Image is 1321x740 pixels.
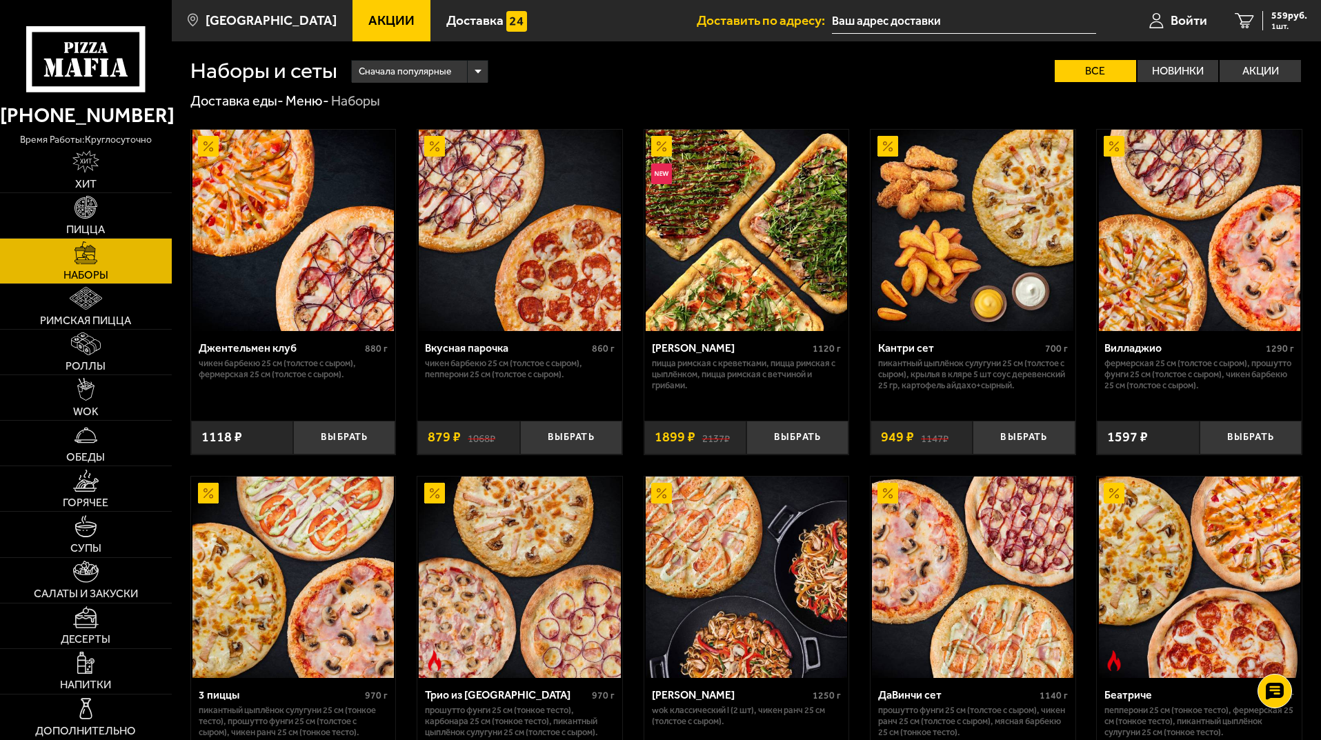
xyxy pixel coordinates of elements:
img: Акционный [877,136,898,157]
a: АкционныйОстрое блюдоТрио из Рио [417,477,622,678]
span: 880 г [365,343,388,354]
span: 879 ₽ [428,430,461,444]
img: Акционный [424,136,445,157]
span: Римская пицца [40,315,131,326]
a: АкционныйВилла Капри [644,477,849,678]
s: 1147 ₽ [921,430,948,444]
span: Сначала популярные [359,59,451,85]
a: АкционныйДаВинчи сет [871,477,1075,678]
span: Супы [70,543,101,554]
span: 1120 г [813,343,841,354]
span: Обеды [66,452,105,463]
span: Хит [75,179,97,190]
button: Выбрать [1200,421,1302,454]
div: Кантри сет [878,341,1042,354]
span: Войти [1171,14,1207,27]
img: 15daf4d41897b9f0e9f617042186c801.svg [506,11,527,32]
img: Акционный [198,483,219,503]
span: Десерты [61,634,110,645]
a: Доставка еды- [190,92,284,109]
span: Акции [368,14,415,27]
div: 3 пиццы [199,688,362,701]
a: АкционныйВилладжио [1097,130,1302,331]
label: Новинки [1138,60,1219,82]
span: 860 г [592,343,615,354]
a: Меню- [286,92,329,109]
img: Новинка [651,163,672,184]
img: Трио из Рио [419,477,620,678]
span: 1250 г [813,690,841,701]
span: 700 г [1045,343,1068,354]
img: ДаВинчи сет [872,477,1073,678]
span: 1899 ₽ [655,430,695,444]
img: Мама Миа [646,130,847,331]
a: АкционныйДжентельмен клуб [191,130,396,331]
div: Трио из [GEOGRAPHIC_DATA] [425,688,588,701]
p: Чикен Барбекю 25 см (толстое с сыром), Пепперони 25 см (толстое с сыром). [425,358,615,380]
span: 970 г [365,690,388,701]
p: Прошутто Фунги 25 см (тонкое тесто), Карбонара 25 см (тонкое тесто), Пикантный цыплёнок сулугуни ... [425,705,615,738]
span: WOK [73,406,99,417]
p: Фермерская 25 см (толстое с сыром), Прошутто Фунги 25 см (толстое с сыром), Чикен Барбекю 25 см (... [1104,358,1294,391]
div: Вкусная парочка [425,341,588,354]
img: Джентельмен клуб [192,130,394,331]
label: Все [1055,60,1136,82]
button: Выбрать [293,421,395,454]
img: Акционный [651,483,672,503]
img: 3 пиццы [192,477,394,678]
span: Доставить по адресу: [697,14,832,27]
div: ДаВинчи сет [878,688,1036,701]
a: АкционныйВкусная парочка [417,130,622,331]
p: Пицца Римская с креветками, Пицца Римская с цыплёнком, Пицца Римская с ветчиной и грибами. [652,358,842,391]
span: Пицца [66,224,105,235]
span: 1118 ₽ [201,430,242,444]
input: Ваш адрес доставки [832,8,1096,34]
img: Кантри сет [872,130,1073,331]
span: Наборы [63,270,108,281]
button: Выбрать [746,421,848,454]
p: Чикен Барбекю 25 см (толстое с сыром), Фермерская 25 см (толстое с сыром). [199,358,388,380]
img: Беатриче [1099,477,1300,678]
span: Горячее [63,497,108,508]
span: Роллы [66,361,106,372]
span: 559 руб. [1271,11,1307,21]
s: 1068 ₽ [468,430,495,444]
img: Вилладжио [1099,130,1300,331]
img: Акционный [198,136,219,157]
img: Острое блюдо [424,650,445,671]
span: 970 г [592,690,615,701]
div: Беатриче [1104,688,1268,701]
span: 1140 г [1040,690,1068,701]
img: Акционный [651,136,672,157]
s: 2137 ₽ [702,430,730,444]
img: Акционный [877,483,898,503]
div: Наборы [331,92,380,110]
span: 949 ₽ [881,430,914,444]
div: [PERSON_NAME] [652,688,810,701]
button: Выбрать [520,421,622,454]
a: АкционныйНовинкаМама Миа [644,130,849,331]
div: Джентельмен клуб [199,341,362,354]
label: Акции [1220,60,1301,82]
img: Вкусная парочка [419,130,620,331]
div: Вилладжио [1104,341,1262,354]
p: Прошутто Фунги 25 см (толстое с сыром), Чикен Ранч 25 см (толстое с сыром), Мясная Барбекю 25 см ... [878,705,1068,738]
img: Вилла Капри [646,477,847,678]
div: [PERSON_NAME] [652,341,810,354]
span: Напитки [60,679,111,690]
p: Пепперони 25 см (тонкое тесто), Фермерская 25 см (тонкое тесто), Пикантный цыплёнок сулугуни 25 с... [1104,705,1294,738]
p: Пикантный цыплёнок сулугуни 25 см (тонкое тесто), Прошутто Фунги 25 см (толстое с сыром), Чикен Р... [199,705,388,738]
img: Акционный [1104,136,1124,157]
a: АкционныйКантри сет [871,130,1075,331]
a: АкционныйОстрое блюдоБеатриче [1097,477,1302,678]
span: Доставка [446,14,504,27]
img: Акционный [1104,483,1124,503]
a: Акционный3 пиццы [191,477,396,678]
span: 1597 ₽ [1107,430,1148,444]
h1: Наборы и сеты [190,60,337,82]
img: Акционный [424,483,445,503]
img: Острое блюдо [1104,650,1124,671]
p: Пикантный цыплёнок сулугуни 25 см (толстое с сыром), крылья в кляре 5 шт соус деревенский 25 гр, ... [878,358,1068,391]
span: Дополнительно [35,726,136,737]
span: Салаты и закуски [34,588,138,599]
